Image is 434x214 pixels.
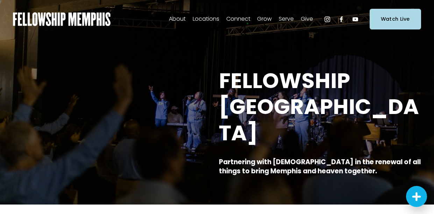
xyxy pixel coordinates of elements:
[301,14,313,24] span: Give
[301,14,313,25] a: folder dropdown
[352,16,359,23] a: YouTube
[219,157,422,176] strong: Partnering with [DEMOGRAPHIC_DATA] in the renewal of all things to bring Memphis and heaven toget...
[169,14,186,25] a: folder dropdown
[193,14,219,25] a: folder dropdown
[226,14,250,24] span: Connect
[279,14,294,25] a: folder dropdown
[219,66,419,148] strong: FELLOWSHIP [GEOGRAPHIC_DATA]
[257,14,272,25] a: folder dropdown
[324,16,331,23] a: Instagram
[279,14,294,24] span: Serve
[226,14,250,25] a: folder dropdown
[338,16,345,23] a: Facebook
[370,9,421,29] a: Watch Live
[169,14,186,24] span: About
[13,12,111,26] img: Fellowship Memphis
[193,14,219,24] span: Locations
[257,14,272,24] span: Grow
